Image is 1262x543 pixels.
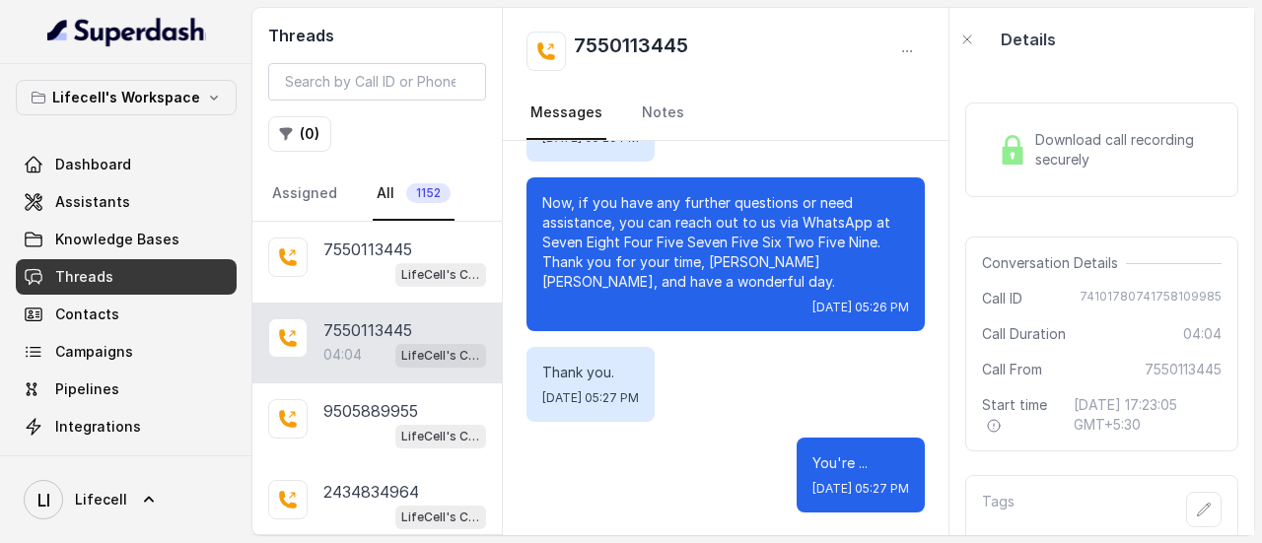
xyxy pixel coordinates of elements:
img: Lock Icon [998,135,1027,165]
nav: Tabs [268,168,486,221]
span: [DATE] 17:23:05 GMT+5:30 [1074,395,1222,435]
p: Now, if you have any further questions or need assistance, you can reach out to us via WhatsApp a... [542,193,909,292]
span: Download call recording securely [1035,130,1214,170]
span: 7550113445 [1145,360,1222,379]
button: Lifecell's Workspace [16,80,237,115]
p: 7550113445 [323,238,412,261]
p: Details [1001,28,1056,51]
a: API Settings [16,446,237,482]
p: Tags [982,492,1015,527]
a: Notes [638,87,688,140]
span: Conversation Details [982,253,1126,273]
span: Call ID [982,289,1022,308]
a: Assistants [16,184,237,220]
span: Threads [55,267,113,287]
a: Lifecell [16,472,237,527]
span: Lifecell [75,490,127,509]
a: Dashboard [16,147,237,182]
a: Assigned [268,168,341,221]
a: Messages [526,87,606,140]
a: Threads [16,259,237,295]
a: Integrations [16,409,237,444]
p: 9505889955 [323,399,418,423]
p: Lifecell's Workspace [52,86,200,109]
span: Knowledge Bases [55,230,179,249]
p: 7550113445 [323,318,412,342]
text: LI [37,490,50,510]
span: Assistants [55,192,130,212]
span: [DATE] 05:27 PM [542,390,639,406]
h2: 7550113445 [574,32,688,71]
span: API Settings [55,454,141,474]
span: 04:04 [1183,324,1222,344]
span: 74101780741758109985 [1080,289,1222,308]
span: Dashboard [55,155,131,174]
p: You're ... [812,453,909,473]
a: Knowledge Bases [16,222,237,257]
span: Pipelines [55,379,119,399]
span: Call From [982,360,1042,379]
img: light.svg [47,16,206,47]
a: Campaigns [16,334,237,370]
span: Integrations [55,417,141,437]
p: LifeCell's Call Assistant [401,346,480,366]
button: (0) [268,116,331,152]
input: Search by Call ID or Phone Number [268,63,486,101]
span: Contacts [55,305,119,324]
a: Pipelines [16,372,237,407]
span: [DATE] 05:26 PM [812,300,909,315]
p: LifeCell's Call Assistant [401,427,480,446]
nav: Tabs [526,87,925,140]
a: All1152 [373,168,455,221]
p: LifeCell's Call Assistant [401,265,480,285]
span: Campaigns [55,342,133,362]
span: Call Duration [982,324,1066,344]
p: LifeCell's Call Assistant [401,508,480,527]
p: 2434834964 [323,480,419,504]
p: 04:04 [323,345,362,365]
span: 1152 [406,183,451,203]
h2: Threads [268,24,486,47]
span: Start time [982,395,1057,435]
p: Thank you. [542,363,639,382]
a: Contacts [16,297,237,332]
span: [DATE] 05:27 PM [812,481,909,497]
